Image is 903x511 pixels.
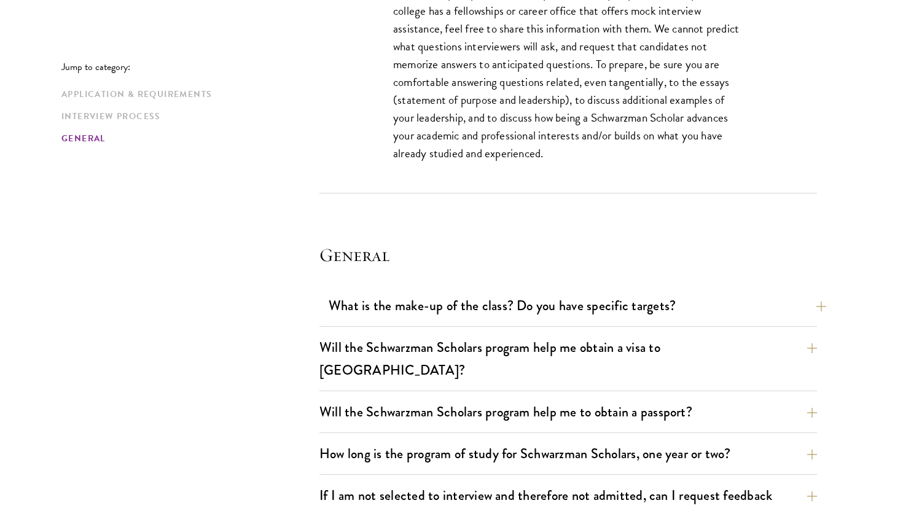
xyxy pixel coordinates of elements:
[319,243,817,267] h4: General
[329,292,826,319] button: What is the make-up of the class? Do you have specific targets?
[61,110,312,123] a: Interview Process
[61,88,312,101] a: Application & Requirements
[319,398,817,426] button: Will the Schwarzman Scholars program help me to obtain a passport?
[61,132,312,145] a: General
[319,440,817,467] button: How long is the program of study for Schwarzman Scholars, one year or two?
[319,334,817,384] button: Will the Schwarzman Scholars program help me obtain a visa to [GEOGRAPHIC_DATA]?
[61,61,319,72] p: Jump to category:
